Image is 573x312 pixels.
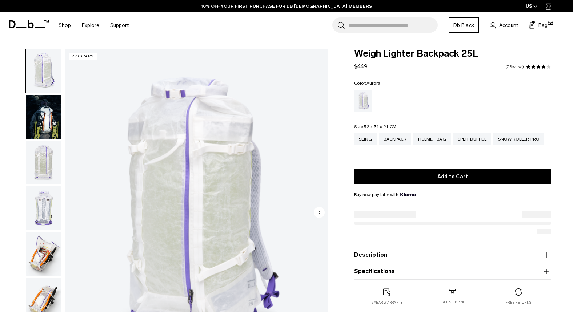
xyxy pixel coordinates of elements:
[354,251,551,259] button: Description
[354,133,377,145] a: Sling
[354,125,396,129] legend: Size:
[372,300,403,305] p: 2 year warranty
[25,95,61,139] button: Weigh_Lighter_Backpack_25L_Lifestyle_new.png
[505,65,524,69] a: 7 reviews
[201,3,372,9] a: 10% OFF YOUR FIRST PURCHASE FOR DB [DEMOGRAPHIC_DATA] MEMBERS
[453,133,491,145] a: Split Duffel
[25,141,61,185] button: Weigh_Lighter_Backpack_25L_2.png
[400,193,416,196] img: {"height" => 20, "alt" => "Klarna"}
[82,12,99,38] a: Explore
[354,49,551,58] span: Weigh Lighter Backpack 25L
[354,90,372,112] a: Aurora
[26,49,61,93] img: Weigh_Lighter_Backpack_25L_1.png
[354,81,380,85] legend: Color:
[26,232,61,276] img: Weigh_Lighter_Backpack_25L_4.png
[354,169,551,184] button: Add to Cart
[499,21,518,29] span: Account
[26,95,61,139] img: Weigh_Lighter_Backpack_25L_Lifestyle_new.png
[26,186,61,230] img: Weigh_Lighter_Backpack_25L_3.png
[314,207,325,219] button: Next slide
[529,21,548,29] button: Bag (2)
[505,300,531,305] p: Free returns
[26,141,61,185] img: Weigh_Lighter_Backpack_25L_2.png
[490,21,518,29] a: Account
[354,267,551,276] button: Specifications
[354,63,368,70] span: $449
[366,81,381,86] span: Aurora
[413,133,451,145] a: Helmet Bag
[354,191,416,198] span: Buy now pay later with
[538,21,548,29] span: Bag
[25,186,61,230] button: Weigh_Lighter_Backpack_25L_3.png
[548,21,553,27] span: (2)
[379,133,411,145] a: Backpack
[110,12,129,38] a: Support
[69,53,97,60] p: 470 grams
[493,133,544,145] a: Snow Roller Pro
[53,12,134,38] nav: Main Navigation
[364,124,396,129] span: 52 x 31 x 21 CM
[439,300,466,305] p: Free shipping
[25,232,61,276] button: Weigh_Lighter_Backpack_25L_4.png
[25,49,61,93] button: Weigh_Lighter_Backpack_25L_1.png
[59,12,71,38] a: Shop
[449,17,479,33] a: Db Black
